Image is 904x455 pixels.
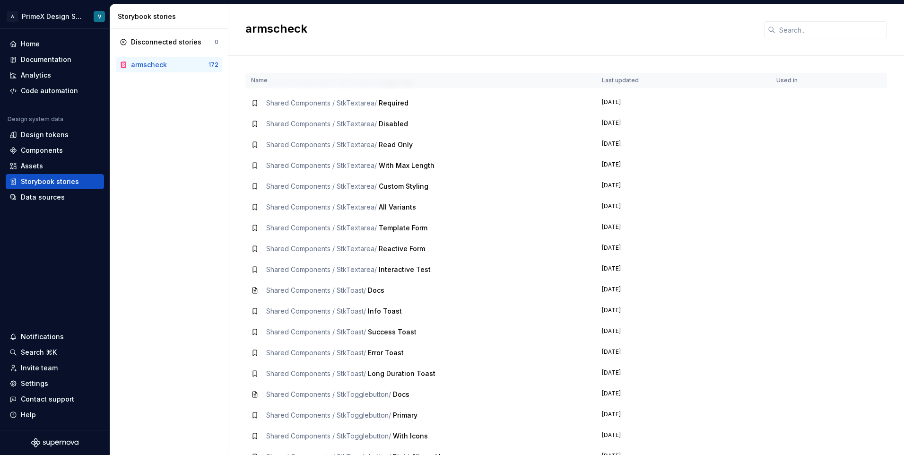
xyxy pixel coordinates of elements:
[116,35,222,50] a: Disconnected stories0
[209,61,218,69] div: 172
[6,376,104,391] a: Settings
[266,120,377,128] span: Shared Components / StkTextarea /
[6,392,104,407] button: Contact support
[116,57,222,72] a: armscheck172
[215,38,218,46] div: 0
[31,438,78,447] svg: Supernova Logo
[266,161,377,169] span: Shared Components / StkTextarea /
[596,363,771,384] td: [DATE]
[596,238,771,259] td: [DATE]
[266,349,366,357] span: Shared Components / StkToast /
[771,73,830,88] th: Used in
[21,363,58,373] div: Invite team
[596,280,771,301] td: [DATE]
[266,140,377,149] span: Shared Components / StkTextarea /
[266,286,366,294] span: Shared Components / StkToast /
[368,369,435,377] span: Long Duration Toast
[596,114,771,134] td: [DATE]
[21,55,71,64] div: Documentation
[596,301,771,322] td: [DATE]
[368,307,402,315] span: Info Toast
[21,70,51,80] div: Analytics
[266,369,366,377] span: Shared Components / StkToast /
[596,176,771,197] td: [DATE]
[6,36,104,52] a: Home
[266,99,377,107] span: Shared Components / StkTextarea /
[393,390,409,398] span: Docs
[596,342,771,363] td: [DATE]
[21,394,74,404] div: Contact support
[596,134,771,155] td: [DATE]
[368,349,404,357] span: Error Toast
[8,115,63,123] div: Design system data
[7,11,18,22] div: A
[6,127,104,142] a: Design tokens
[368,328,417,336] span: Success Toast
[379,265,431,273] span: Interactive Test
[6,360,104,376] a: Invite team
[21,410,36,420] div: Help
[379,99,409,107] span: Required
[266,328,366,336] span: Shared Components / StkToast /
[775,21,887,38] input: Search...
[98,13,101,20] div: V
[596,405,771,426] td: [DATE]
[379,161,435,169] span: With Max Length
[21,146,63,155] div: Components
[6,407,104,422] button: Help
[21,348,57,357] div: Search ⌘K
[266,203,377,211] span: Shared Components / StkTextarea /
[118,12,224,21] div: Storybook stories
[596,73,771,88] th: Last updated
[266,390,391,398] span: Shared Components / StkTogglebutton /
[266,265,377,273] span: Shared Components / StkTextarea /
[6,174,104,189] a: Storybook stories
[596,197,771,218] td: [DATE]
[6,329,104,344] button: Notifications
[596,426,771,446] td: [DATE]
[379,182,428,190] span: Custom Styling
[21,39,40,49] div: Home
[6,345,104,360] button: Search ⌘K
[379,224,427,232] span: Template Form
[21,379,48,388] div: Settings
[245,21,753,36] h2: armscheck
[6,158,104,174] a: Assets
[266,307,366,315] span: Shared Components / StkToast /
[21,192,65,202] div: Data sources
[131,60,167,70] div: armscheck
[245,73,596,88] th: Name
[266,224,377,232] span: Shared Components / StkTextarea /
[21,86,78,96] div: Code automation
[21,161,43,171] div: Assets
[6,52,104,67] a: Documentation
[266,411,391,419] span: Shared Components / StkTogglebutton /
[22,12,82,21] div: PrimeX Design System
[379,120,408,128] span: Disabled
[266,245,377,253] span: Shared Components / StkTextarea /
[379,245,425,253] span: Reactive Form
[379,140,413,149] span: Read Only
[131,37,201,47] div: Disconnected stories
[393,411,417,419] span: Primary
[266,432,391,440] span: Shared Components / StkTogglebutton /
[21,130,69,140] div: Design tokens
[393,432,428,440] span: With Icons
[368,286,384,294] span: Docs
[596,384,771,405] td: [DATE]
[6,143,104,158] a: Components
[596,155,771,176] td: [DATE]
[6,83,104,98] a: Code automation
[2,6,108,26] button: APrimeX Design SystemV
[596,259,771,280] td: [DATE]
[379,203,416,211] span: All Variants
[596,322,771,342] td: [DATE]
[21,332,64,341] div: Notifications
[21,177,79,186] div: Storybook stories
[266,182,377,190] span: Shared Components / StkTextarea /
[596,218,771,238] td: [DATE]
[6,68,104,83] a: Analytics
[596,93,771,114] td: [DATE]
[6,190,104,205] a: Data sources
